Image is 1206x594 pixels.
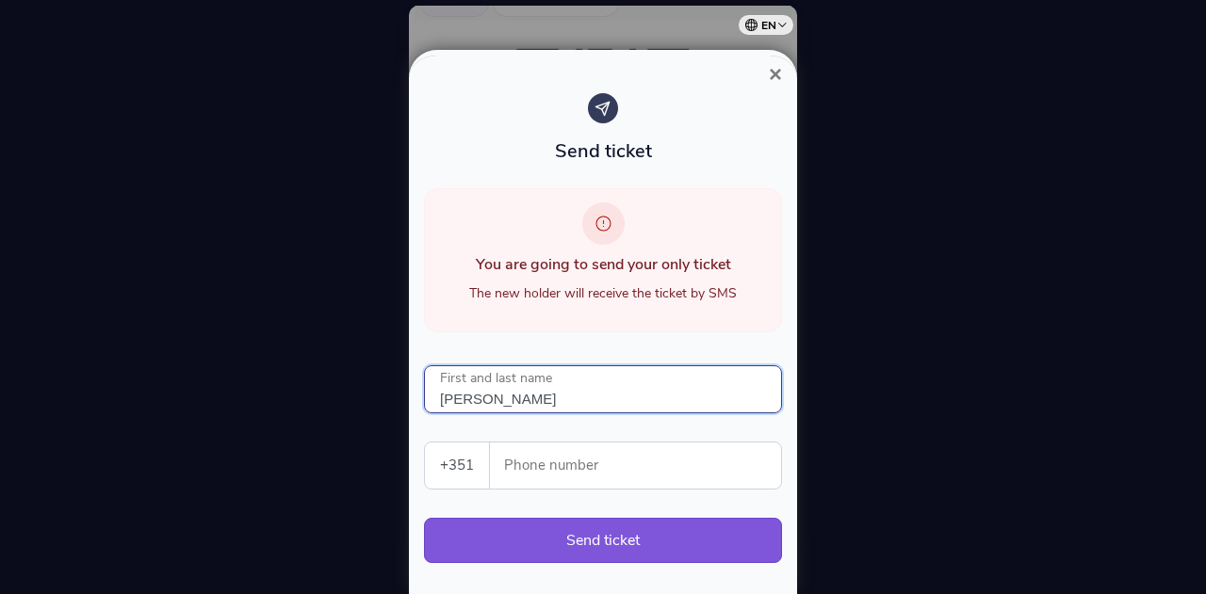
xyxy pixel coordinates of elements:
span: You are going to send your only ticket [476,254,731,275]
input: Phone number [505,442,781,489]
span: × [769,61,782,87]
div: The new holder will receive the ticket by SMS [453,284,752,302]
input: First and last name [424,365,782,413]
button: Send ticket [424,518,782,563]
label: First and last name [424,365,568,393]
label: Phone number [490,442,783,489]
span: Send ticket [555,138,652,164]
